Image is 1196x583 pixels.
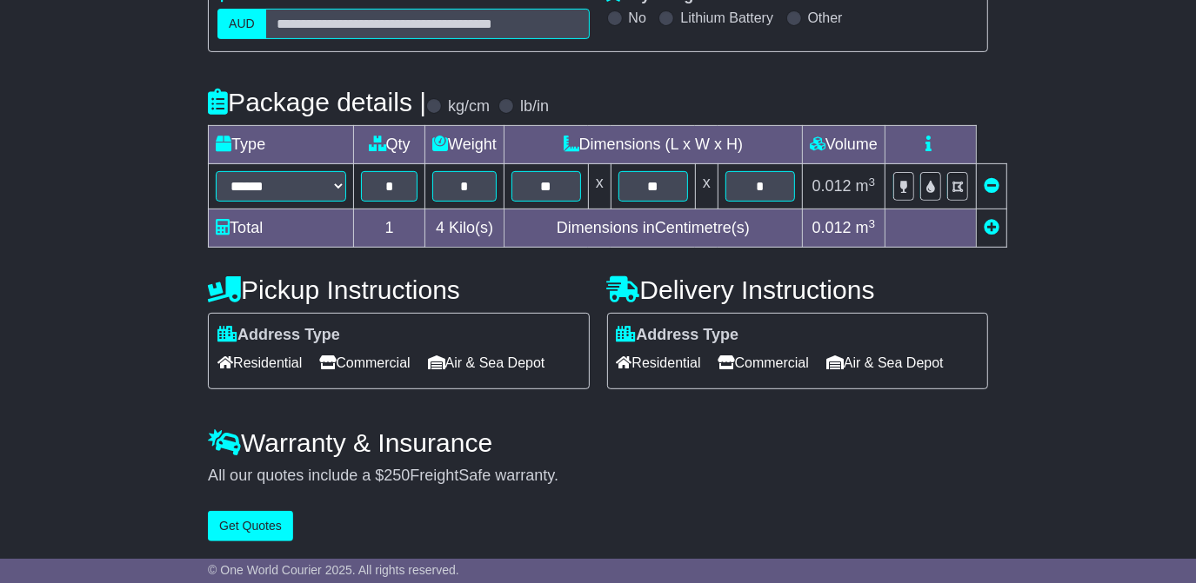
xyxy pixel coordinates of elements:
[354,209,425,248] td: 1
[217,349,302,376] span: Residential
[436,219,444,236] span: 4
[617,326,739,345] label: Address Type
[607,275,988,304] h4: Delivery Instructions
[425,209,504,248] td: Kilo(s)
[812,219,852,236] span: 0.012
[826,349,944,376] span: Air & Sea Depot
[869,217,876,230] sup: 3
[208,511,293,541] button: Get Quotes
[984,219,999,236] a: Add new item
[802,126,885,164] td: Volume
[588,164,611,209] td: x
[428,349,545,376] span: Air & Sea Depot
[354,126,425,164] td: Qty
[617,349,701,376] span: Residential
[319,349,410,376] span: Commercial
[695,164,718,209] td: x
[680,10,773,26] label: Lithium Battery
[808,10,843,26] label: Other
[384,467,410,484] span: 250
[504,126,802,164] td: Dimensions (L x W x H)
[217,326,340,345] label: Address Type
[209,209,354,248] td: Total
[208,275,589,304] h4: Pickup Instructions
[520,97,549,116] label: lb/in
[718,349,809,376] span: Commercial
[217,9,266,39] label: AUD
[208,563,459,577] span: © One World Courier 2025. All rights reserved.
[856,219,876,236] span: m
[869,176,876,189] sup: 3
[504,209,802,248] td: Dimensions in Centimetre(s)
[984,177,999,195] a: Remove this item
[812,177,852,195] span: 0.012
[448,97,490,116] label: kg/cm
[208,467,988,486] div: All our quotes include a $ FreightSafe warranty.
[208,88,426,116] h4: Package details |
[856,177,876,195] span: m
[425,126,504,164] td: Weight
[208,428,988,457] h4: Warranty & Insurance
[629,10,646,26] label: No
[209,126,354,164] td: Type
